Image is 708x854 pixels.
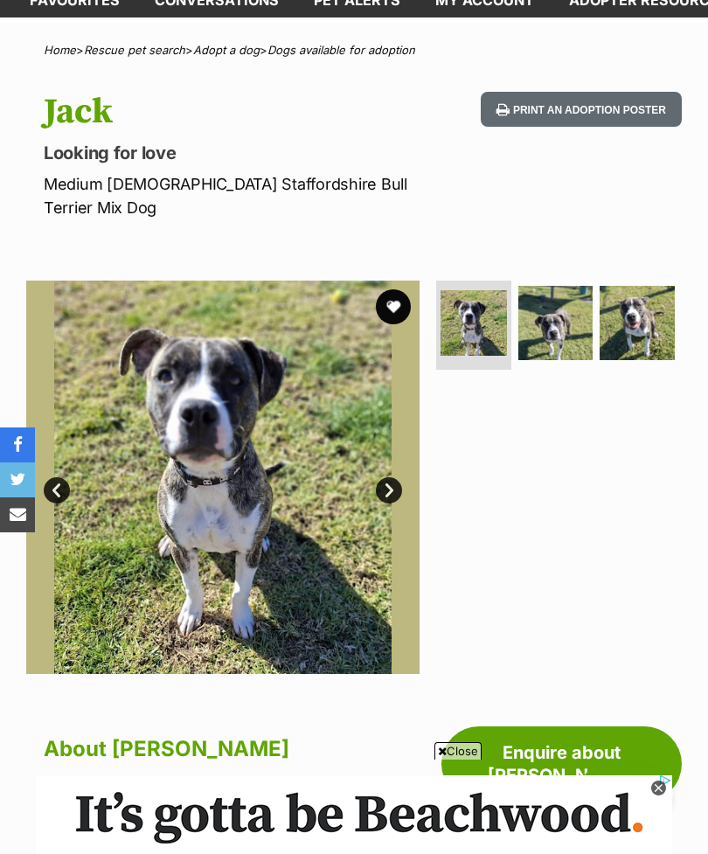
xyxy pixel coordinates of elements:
[193,43,260,57] a: Adopt a dog
[36,767,672,845] iframe: Advertisement
[600,286,675,361] img: Photo of Jack
[376,477,402,503] a: Next
[518,286,593,361] img: Photo of Jack
[44,43,76,57] a: Home
[84,43,185,57] a: Rescue pet search
[441,290,507,357] img: Photo of Jack
[376,289,411,324] button: favourite
[44,172,437,219] p: Medium [DEMOGRAPHIC_DATA] Staffordshire Bull Terrier Mix Dog
[44,730,420,768] h2: About [PERSON_NAME]
[481,92,682,128] button: Print an adoption poster
[44,141,437,165] p: Looking for love
[44,477,70,503] a: Prev
[434,742,482,760] span: Close
[26,281,420,674] img: Photo of Jack
[44,92,437,132] h1: Jack
[580,767,673,819] iframe: Help Scout Beacon - Open
[441,726,682,802] a: Enquire about [PERSON_NAME]
[267,43,415,57] a: Dogs available for adoption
